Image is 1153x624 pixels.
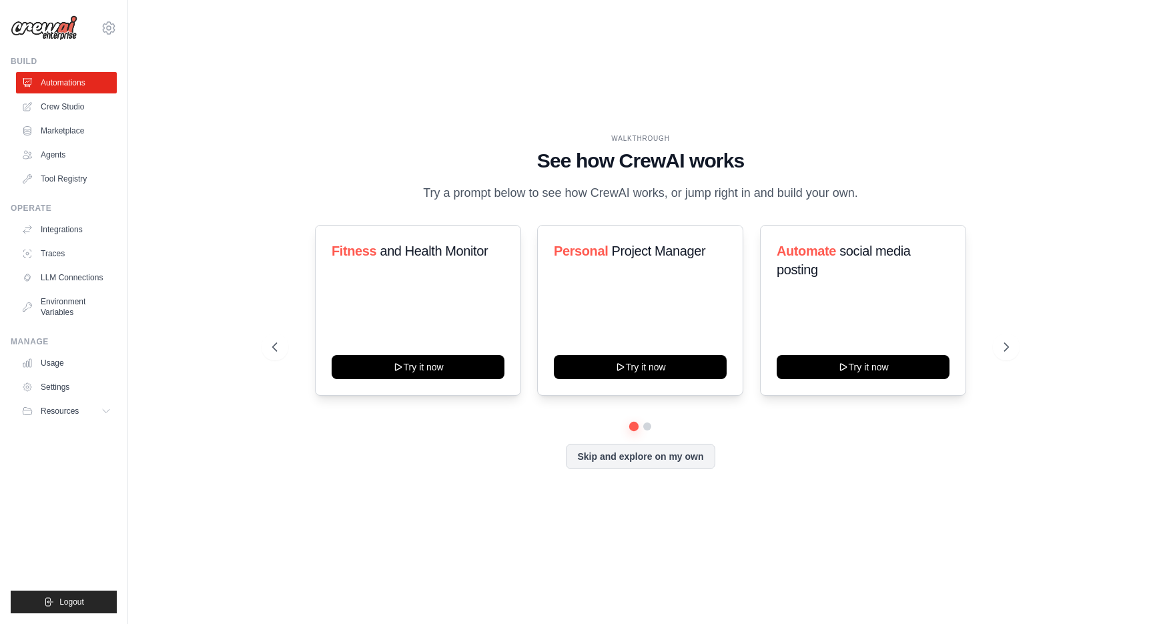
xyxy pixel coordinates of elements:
[11,56,117,67] div: Build
[11,203,117,214] div: Operate
[16,352,117,374] a: Usage
[59,597,84,607] span: Logout
[16,243,117,264] a: Traces
[11,336,117,347] div: Manage
[332,244,376,258] span: Fitness
[16,291,117,323] a: Environment Variables
[777,244,911,277] span: social media posting
[380,244,488,258] span: and Health Monitor
[16,144,117,166] a: Agents
[16,120,117,141] a: Marketplace
[16,168,117,190] a: Tool Registry
[272,133,1009,143] div: WALKTHROUGH
[566,444,715,469] button: Skip and explore on my own
[416,184,865,203] p: Try a prompt below to see how CrewAI works, or jump right in and build your own.
[777,244,836,258] span: Automate
[16,219,117,240] a: Integrations
[16,376,117,398] a: Settings
[272,149,1009,173] h1: See how CrewAI works
[612,244,706,258] span: Project Manager
[11,591,117,613] button: Logout
[41,406,79,416] span: Resources
[11,15,77,41] img: Logo
[16,72,117,93] a: Automations
[777,355,949,379] button: Try it now
[16,96,117,117] a: Crew Studio
[554,244,608,258] span: Personal
[332,355,504,379] button: Try it now
[16,400,117,422] button: Resources
[554,355,727,379] button: Try it now
[16,267,117,288] a: LLM Connections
